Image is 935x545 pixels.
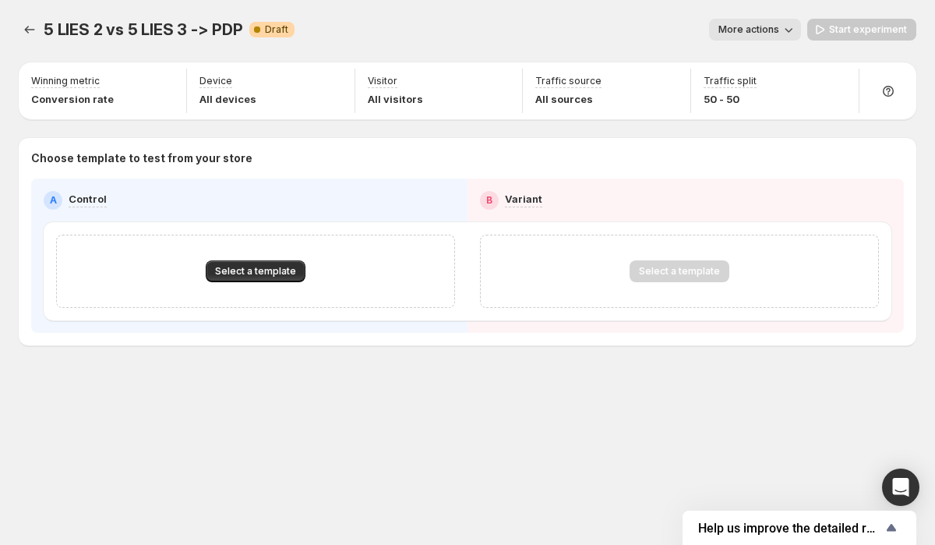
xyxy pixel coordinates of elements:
[50,194,57,207] h2: A
[31,75,100,87] p: Winning metric
[704,91,757,107] p: 50 - 50
[265,23,288,36] span: Draft
[31,150,904,166] p: Choose template to test from your store
[698,521,882,536] span: Help us improve the detailed report for A/B campaigns
[215,265,296,278] span: Select a template
[69,191,107,207] p: Control
[882,469,919,506] div: Open Intercom Messenger
[505,191,542,207] p: Variant
[199,75,232,87] p: Device
[709,19,801,41] button: More actions
[718,23,779,36] span: More actions
[486,194,492,207] h2: B
[704,75,757,87] p: Traffic split
[206,260,305,282] button: Select a template
[535,75,602,87] p: Traffic source
[535,91,602,107] p: All sources
[199,91,256,107] p: All devices
[698,518,901,537] button: Show survey - Help us improve the detailed report for A/B campaigns
[31,91,114,107] p: Conversion rate
[19,19,41,41] button: Experiments
[44,20,243,39] span: 5 LIES 2 vs 5 LIES 3 -> PDP
[368,91,423,107] p: All visitors
[368,75,397,87] p: Visitor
